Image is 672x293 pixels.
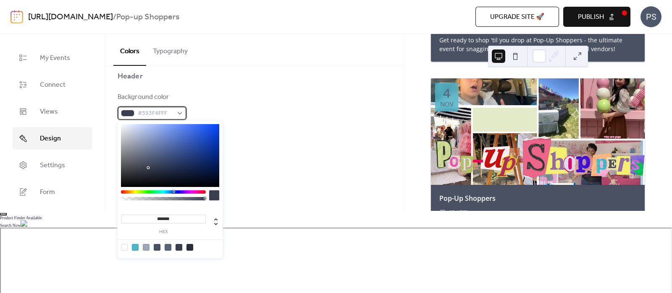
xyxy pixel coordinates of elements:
[13,154,92,176] a: Settings
[40,187,55,197] span: Form
[13,181,92,203] a: Form
[13,127,92,150] a: Design
[563,7,630,27] button: Publish
[154,244,160,251] div: rgb(73, 81, 99)
[440,101,454,107] div: Nov
[116,9,179,25] b: Pop-up Shoppers
[40,80,66,90] span: Connect
[475,7,559,27] button: Upgrade site 🚀
[132,244,139,251] div: rgb(78, 183, 205)
[176,244,182,251] div: rgb(57, 63, 79)
[121,244,128,251] div: rgb(255, 255, 255)
[143,244,150,251] div: rgb(159, 167, 183)
[21,220,27,227] img: awin-product-finder-preview-body-arrow-right-black.png
[40,161,65,171] span: Settings
[439,194,496,203] a: Pop-Up Shoppers
[113,34,146,66] button: Colors
[28,9,113,25] a: [URL][DOMAIN_NAME]
[146,34,194,65] button: Typography
[118,71,143,81] div: Header
[443,87,450,99] div: 4
[578,12,604,22] span: Publish
[13,47,92,69] a: My Events
[40,107,58,117] span: Views
[10,10,23,23] img: logo
[121,230,206,234] label: hex
[431,36,645,53] div: Get ready to shop 'til you drop at Pop-Up Shoppers - the ultimate event for snagging unique finds...
[138,109,173,119] span: #393F4FFF
[40,53,70,63] span: My Events
[13,100,92,123] a: Views
[449,207,468,218] span: [DATE]
[439,207,446,218] div: ​
[13,73,92,96] a: Connect
[640,6,661,27] div: PS
[40,134,61,144] span: Design
[165,244,171,251] div: rgb(90, 99, 120)
[113,9,116,25] b: /
[490,12,544,22] span: Upgrade site 🚀
[186,244,193,251] div: rgb(41, 45, 57)
[118,92,185,102] div: Background color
